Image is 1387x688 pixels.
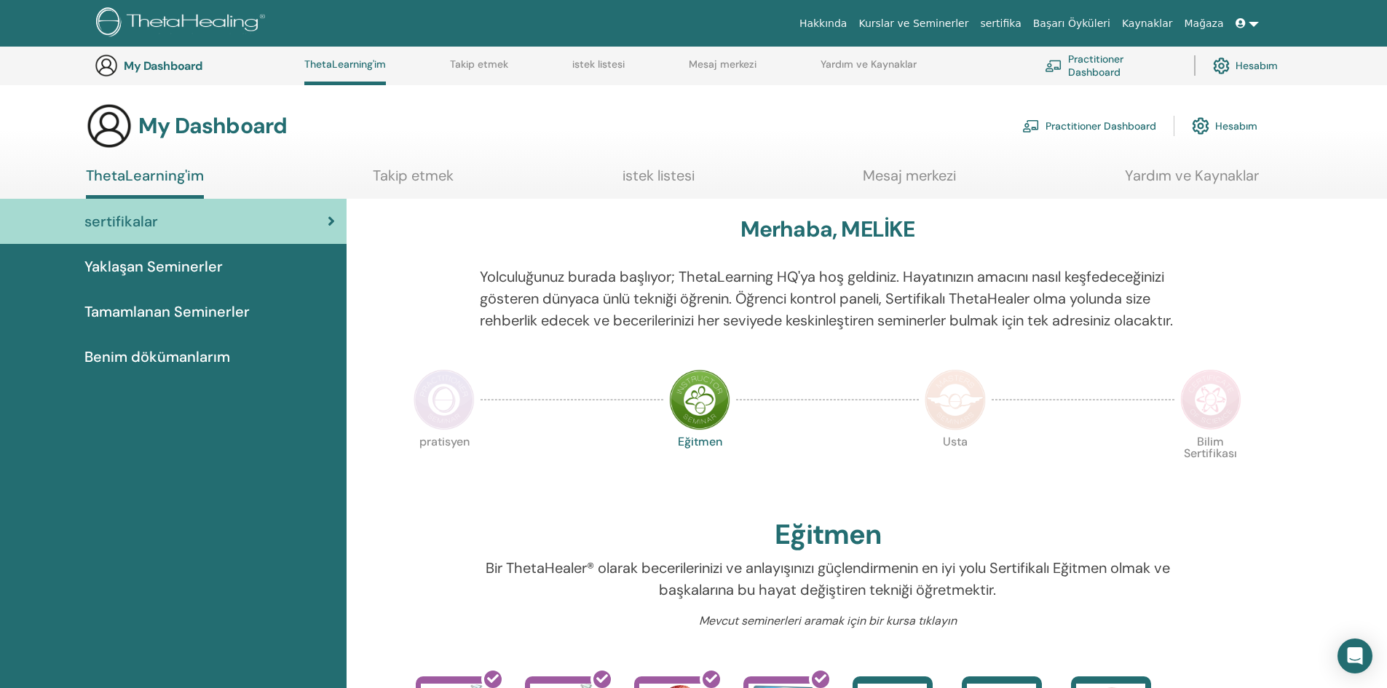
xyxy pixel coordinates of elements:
img: logo.png [96,7,270,40]
h3: Merhaba, MELİKE [740,216,915,242]
a: Hesabım [1213,50,1278,82]
img: generic-user-icon.jpg [86,103,133,149]
a: Mağaza [1178,10,1229,37]
a: Mesaj merkezi [863,167,956,195]
a: Başarı Öyküleri [1027,10,1116,37]
span: Tamamlanan Seminerler [84,301,250,323]
a: Kaynaklar [1116,10,1179,37]
span: sertifikalar [84,210,158,232]
p: Yolculuğunuz burada başlıyor; ThetaLearning HQ'ya hoş geldiniz. Hayatınızın amacını nasıl keşfede... [480,266,1175,331]
a: Hesabım [1192,110,1257,142]
h3: My Dashboard [138,113,287,139]
span: Yaklaşan Seminerler [84,256,223,277]
img: Instructor [669,369,730,430]
a: ThetaLearning'im [86,167,204,199]
img: cog.svg [1192,114,1209,138]
a: Yardım ve Kaynaklar [1125,167,1259,195]
a: ThetaLearning'im [304,58,386,85]
a: Takip etmek [373,167,454,195]
p: Eğitmen [669,436,730,497]
a: sertifika [974,10,1027,37]
a: Mesaj merkezi [689,58,756,82]
img: Practitioner [414,369,475,430]
p: Bir ThetaHealer® olarak becerilerinizi ve anlayışınızı güçlendirmenin en iyi yolu Sertifikalı Eği... [480,557,1175,601]
p: Usta [925,436,986,497]
img: Master [925,369,986,430]
img: Certificate of Science [1180,369,1241,430]
a: istek listesi [623,167,695,195]
p: Mevcut seminerleri aramak için bir kursa tıklayın [480,612,1175,630]
img: chalkboard-teacher.svg [1022,119,1040,133]
img: cog.svg [1213,54,1230,77]
a: Yardım ve Kaynaklar [821,58,917,82]
p: pratisyen [414,436,475,497]
img: generic-user-icon.jpg [95,54,118,77]
a: Hakkında [794,10,853,37]
a: Practitioner Dashboard [1045,50,1177,82]
p: Bilim Sertifikası [1180,436,1241,497]
a: Practitioner Dashboard [1022,110,1156,142]
div: Open Intercom Messenger [1337,638,1372,673]
a: istek listesi [572,58,625,82]
h3: My Dashboard [124,59,269,73]
a: Kurslar ve Seminerler [853,10,974,37]
a: Takip etmek [450,58,508,82]
img: chalkboard-teacher.svg [1045,60,1062,73]
span: Benim dökümanlarım [84,346,230,368]
h2: Eğitmen [775,518,881,552]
